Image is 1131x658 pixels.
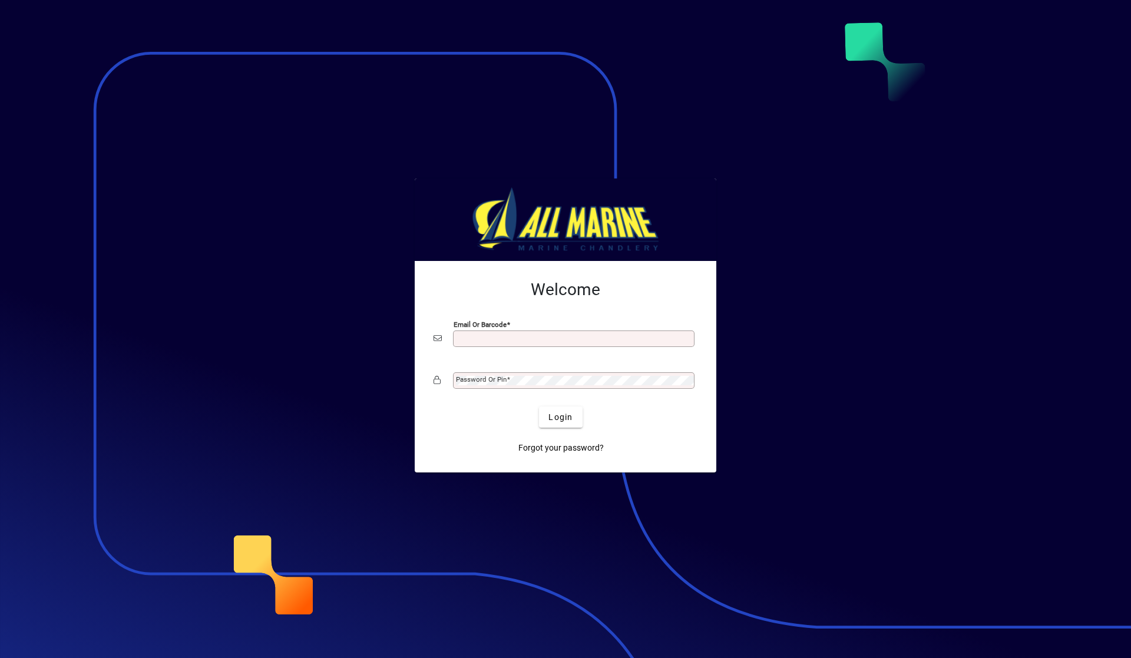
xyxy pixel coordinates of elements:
[434,280,697,300] h2: Welcome
[548,411,573,424] span: Login
[514,437,609,458] a: Forgot your password?
[539,406,582,428] button: Login
[454,320,507,329] mat-label: Email or Barcode
[456,375,507,383] mat-label: Password or Pin
[518,442,604,454] span: Forgot your password?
